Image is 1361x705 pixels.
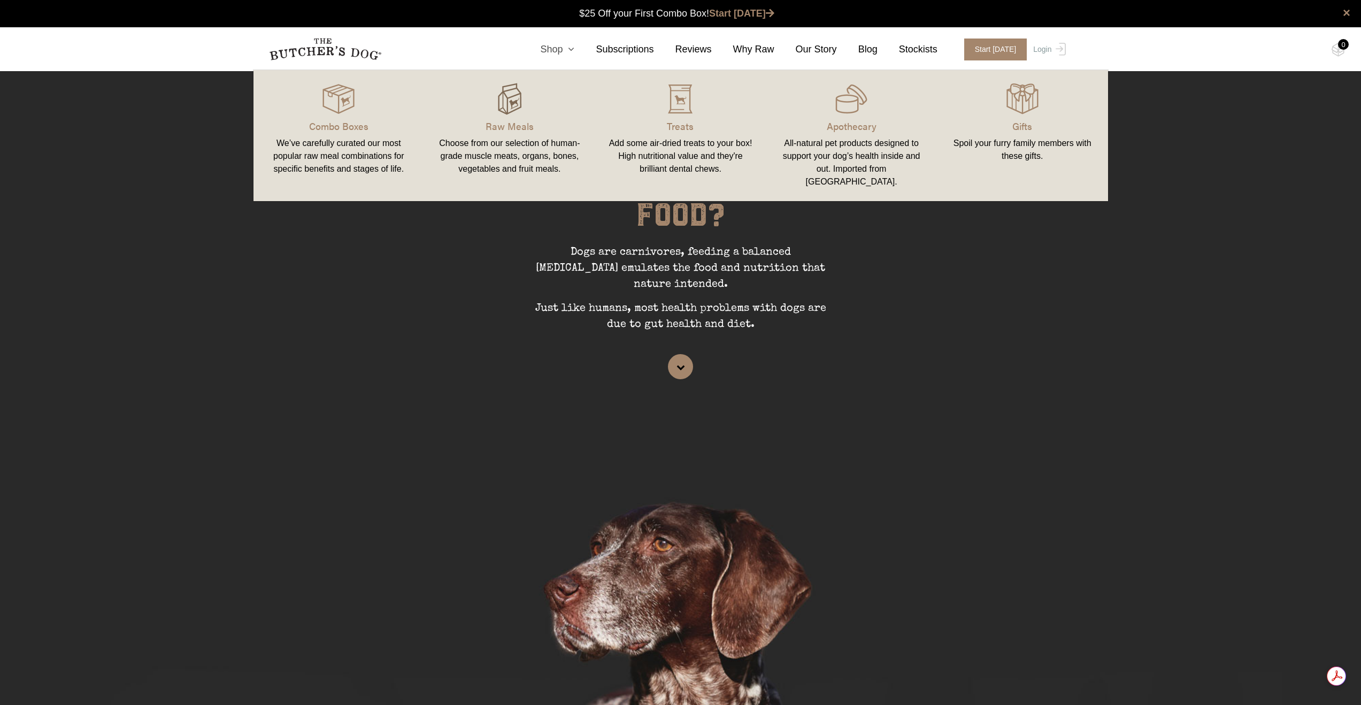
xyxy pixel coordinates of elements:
[766,81,937,190] a: Apothecary All-natural pet products designed to support your dog’s health inside and out. Importe...
[1343,6,1350,19] a: close
[424,81,595,190] a: Raw Meals Choose from our selection of human-grade muscle meats, organs, bones, vegetables and fr...
[950,137,1095,163] div: Spoil your furry family members with these gifts.
[950,119,1095,133] p: Gifts
[520,301,841,341] p: Just like humans, most health problems with dogs are due to gut health and diet.
[779,119,924,133] p: Apothecary
[712,42,774,57] a: Why Raw
[574,42,653,57] a: Subscriptions
[937,81,1108,190] a: Gifts Spoil your furry family members with these gifts.
[520,167,841,244] h1: WHY FEED RAW DOG FOOD?
[519,42,574,57] a: Shop
[608,137,753,175] div: Add some air-dried treats to your box! High nutritional value and they're brilliant dental chews.
[1332,43,1345,57] img: TBD_Cart-Empty.png
[878,42,937,57] a: Stockists
[494,83,526,115] img: TBD_build-A-Box_Hover.png
[253,81,425,190] a: Combo Boxes We’ve carefully curated our most popular raw meal combinations for specific benefits ...
[1338,39,1349,50] div: 0
[774,42,837,57] a: Our Story
[595,81,766,190] a: Treats Add some air-dried treats to your box! High nutritional value and they're brilliant dental...
[964,39,1027,60] span: Start [DATE]
[837,42,878,57] a: Blog
[1031,39,1065,60] a: Login
[608,119,753,133] p: Treats
[654,42,712,57] a: Reviews
[779,137,924,188] div: All-natural pet products designed to support your dog’s health inside and out. Imported from [GEO...
[709,8,774,19] a: Start [DATE]
[266,137,412,175] div: We’ve carefully curated our most popular raw meal combinations for specific benefits and stages o...
[266,119,412,133] p: Combo Boxes
[437,137,582,175] div: Choose from our selection of human-grade muscle meats, organs, bones, vegetables and fruit meals.
[520,244,841,301] p: Dogs are carnivores, feeding a balanced [MEDICAL_DATA] emulates the food and nutrition that natur...
[437,119,582,133] p: Raw Meals
[954,39,1031,60] a: Start [DATE]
